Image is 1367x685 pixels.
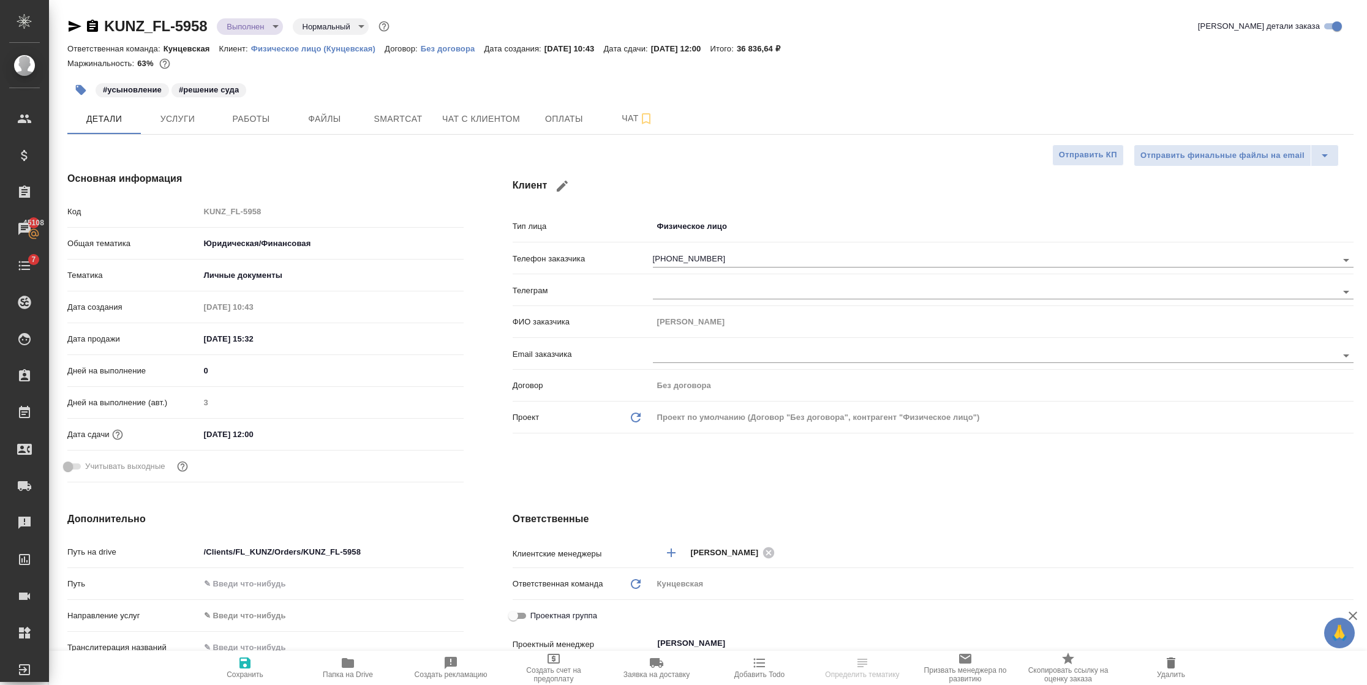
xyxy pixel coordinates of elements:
[921,666,1009,683] span: Призвать менеджера по развитию
[67,546,200,558] p: Путь на drive
[85,460,165,473] span: Учитывать выходные
[1024,666,1112,683] span: Скопировать ссылку на оценку заказа
[24,253,43,266] span: 7
[1017,651,1120,685] button: Скопировать ссылку на оценку заказа
[67,610,200,622] p: Направление услуг
[67,269,200,282] p: Тематика
[67,77,94,103] button: Добавить тэг
[513,578,603,590] p: Ответственная команда
[421,44,484,53] p: Без договора
[67,512,464,526] h4: Дополнительно
[251,43,385,53] a: Физическое лицо (Кунцевская)
[513,380,653,392] p: Договор
[157,56,173,72] button: 11317.43 RUB;
[1338,347,1355,364] button: Open
[67,171,464,186] h4: Основная информация
[251,44,385,53] p: Физическое лицо (Кунцевская)
[67,238,200,250] p: Общая тематика
[1059,148,1117,162] span: Отправить КП
[651,44,710,53] p: [DATE] 12:00
[200,394,464,411] input: Пустое поле
[442,111,520,127] span: Чат с клиентом
[67,333,200,345] p: Дата продажи
[530,610,597,622] span: Проектная группа
[1198,20,1320,32] span: [PERSON_NAME] детали заказа
[1338,283,1355,301] button: Open
[204,610,449,622] div: ✎ Введи что-нибудь
[148,111,207,127] span: Услуги
[75,111,134,127] span: Детали
[67,44,164,53] p: Ответственная команда:
[67,365,200,377] p: Дней на выполнение
[200,233,464,254] div: Юридическая/Финансовая
[200,575,464,593] input: ✎ Введи что-нибудь
[219,44,251,53] p: Клиент:
[653,574,1354,594] div: Кунцевская
[914,651,1017,685] button: Призвать менеджера по развитию
[67,397,200,409] p: Дней на выполнение (авт.)
[295,111,354,127] span: Файлы
[691,545,779,560] div: [PERSON_NAME]
[513,548,653,560] p: Клиентские менеджеры
[1120,651,1222,685] button: Удалить
[1052,144,1124,166] button: Отправить КП
[217,18,282,35] div: Выполнен
[67,429,110,441] p: Дата сдачи
[653,407,1354,428] div: Проект по умолчанию (Договор "Без договора", контрагент "Физическое лицо")
[513,253,653,265] p: Телефон заказчика
[175,459,190,474] button: Выбери, если сб и вс нужно считать рабочими днями для выполнения заказа.
[67,578,200,590] p: Путь
[811,651,914,685] button: Определить тематику
[544,44,604,53] p: [DATE] 10:43
[605,651,708,685] button: Заявка на доставку
[484,44,544,53] p: Дата создания:
[299,21,354,32] button: Нормальный
[227,670,263,679] span: Сохранить
[67,642,200,654] p: Транслитерация названий
[513,316,653,328] p: ФИО заказчика
[385,44,421,53] p: Договор:
[708,651,811,685] button: Добавить Todo
[103,84,162,96] p: #усыновление
[3,250,46,281] a: 7
[137,59,156,68] p: 63%
[164,44,219,53] p: Кунцевская
[657,538,686,567] button: Добавить менеджера
[1134,144,1311,167] button: Отправить финальные файлы на email
[296,651,399,685] button: Папка на Drive
[603,44,650,53] p: Дата сдачи:
[1140,149,1305,163] span: Отправить финальные файлы на email
[513,171,1354,201] h4: Клиент
[376,18,392,34] button: Доп статусы указывают на важность/срочность заказа
[200,330,307,348] input: ✎ Введи что-нибудь
[653,376,1354,394] input: Пустое поле
[1157,670,1185,679] span: Удалить
[94,84,170,94] span: усыновление
[415,670,488,679] span: Создать рекламацию
[200,543,464,561] input: ✎ Введи что-нибудь
[67,59,137,68] p: Маржинальность:
[67,301,200,313] p: Дата создания
[825,670,899,679] span: Определить тематику
[653,216,1354,237] div: Физическое лицо
[170,84,247,94] span: решение суда
[200,605,464,626] div: ✎ Введи что-нибудь
[608,111,667,126] span: Чат
[535,111,593,127] span: Оплаты
[513,638,653,651] p: Проектный менеджер
[513,348,653,361] p: Email заказчика
[85,19,100,34] button: Скопировать ссылку
[323,670,373,679] span: Папка на Drive
[399,651,502,685] button: Создать рекламацию
[67,206,200,218] p: Код
[421,43,484,53] a: Без договора
[222,111,281,127] span: Работы
[710,44,736,53] p: Итого:
[200,638,464,656] input: ✎ Введи что-нибудь
[1324,618,1355,648] button: 🙏
[223,21,268,32] button: Выполнен
[67,19,82,34] button: Скопировать ссылку для ЯМессенджера
[110,427,126,443] button: Если добавить услуги и заполнить их объемом, то дата рассчитается автоматически
[1347,552,1349,554] button: Open
[513,411,540,424] p: Проект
